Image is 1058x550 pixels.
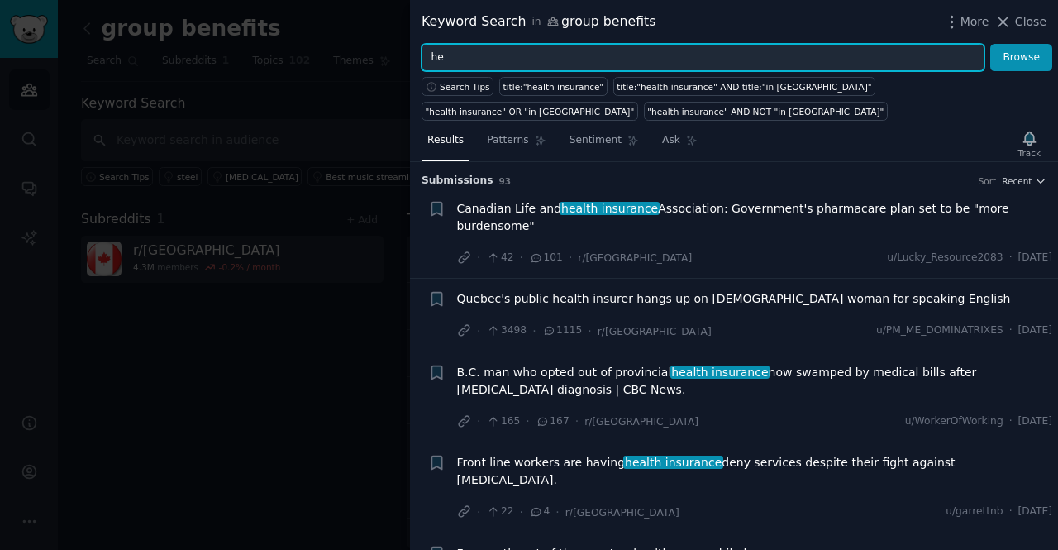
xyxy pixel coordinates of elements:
span: · [520,249,523,266]
a: Patterns [481,127,551,161]
span: 165 [486,414,520,429]
span: [DATE] [1018,251,1052,265]
span: u/WorkerOfWorking [905,414,1003,429]
span: · [526,413,529,430]
a: title:"health insurance" AND title:"in [GEOGRAPHIC_DATA]" [613,77,875,96]
a: "health insurance" AND NOT "in [GEOGRAPHIC_DATA]" [644,102,888,121]
span: [DATE] [1018,414,1052,429]
span: Submission s [422,174,493,189]
div: Sort [979,175,997,187]
span: health insurance [670,366,770,379]
span: · [575,413,579,430]
div: "health insurance" AND NOT "in [GEOGRAPHIC_DATA]" [647,106,884,117]
span: Canadian Life and Association: Government's pharmacare plan set to be "more burdensome" [457,200,1053,235]
span: u/garrettnb [946,505,1003,519]
span: 42 [486,251,513,265]
a: "health insurance" OR "in [GEOGRAPHIC_DATA]" [422,102,638,121]
span: Patterns [487,133,528,148]
span: 3498 [486,323,527,338]
span: Results [427,133,464,148]
button: Recent [1002,175,1046,187]
span: in [531,15,541,30]
span: health insurance [560,202,660,215]
span: r/[GEOGRAPHIC_DATA] [598,326,712,337]
span: · [477,504,480,521]
span: r/[GEOGRAPHIC_DATA] [584,416,698,428]
span: r/[GEOGRAPHIC_DATA] [565,507,679,519]
div: title:"health insurance" [503,81,604,93]
a: Results [422,127,469,161]
span: More [960,13,989,31]
button: Close [994,13,1046,31]
span: · [1009,323,1013,338]
a: Ask [656,127,703,161]
a: Quebec's public health insurer hangs up on [DEMOGRAPHIC_DATA] woman for speaking English [457,290,1011,308]
span: · [520,504,523,521]
span: · [1009,251,1013,265]
span: · [477,413,480,430]
button: More [943,13,989,31]
span: · [569,249,572,266]
span: u/Lucky_Resource2083 [887,251,1003,265]
span: health insurance [623,456,723,469]
input: Try a keyword related to your business [422,44,984,72]
div: title:"health insurance" AND title:"in [GEOGRAPHIC_DATA]" [617,81,871,93]
span: 101 [529,251,563,265]
span: · [588,323,591,340]
span: · [477,249,480,266]
button: Browse [990,44,1052,72]
span: · [477,323,480,340]
div: Keyword Search group benefits [422,12,655,32]
button: Search Tips [422,77,493,96]
a: Sentiment [564,127,645,161]
span: 4 [529,505,550,519]
span: [DATE] [1018,323,1052,338]
a: title:"health insurance" [499,77,608,96]
span: 1115 [542,323,583,338]
div: "health insurance" OR "in [GEOGRAPHIC_DATA]" [426,106,635,117]
span: · [555,504,559,521]
span: Ask [662,133,680,148]
span: B.C. man who opted out of provincial now swamped by medical bills after [MEDICAL_DATA] diagnosis ... [457,364,1053,399]
span: Sentiment [570,133,622,148]
span: Close [1015,13,1046,31]
span: [DATE] [1018,505,1052,519]
span: · [1009,414,1013,429]
span: u/PM_ME_DOMINATRIXES [876,323,1003,338]
span: 22 [486,505,513,519]
span: 167 [536,414,570,429]
a: Front line workers are havinghealth insurancedeny services despite their fight against [MEDICAL_D... [457,454,1053,489]
a: Canadian Life andhealth insuranceAssociation: Government's pharmacare plan set to be "more burden... [457,200,1053,235]
span: Search Tips [440,81,490,93]
span: · [1009,505,1013,519]
span: r/[GEOGRAPHIC_DATA] [578,252,692,264]
span: Front line workers are having deny services despite their fight against [MEDICAL_DATA]. [457,454,1053,489]
span: · [532,323,536,340]
span: 93 [499,176,512,186]
span: Recent [1002,175,1032,187]
a: B.C. man who opted out of provincialhealth insurancenow swamped by medical bills after [MEDICAL_D... [457,364,1053,399]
